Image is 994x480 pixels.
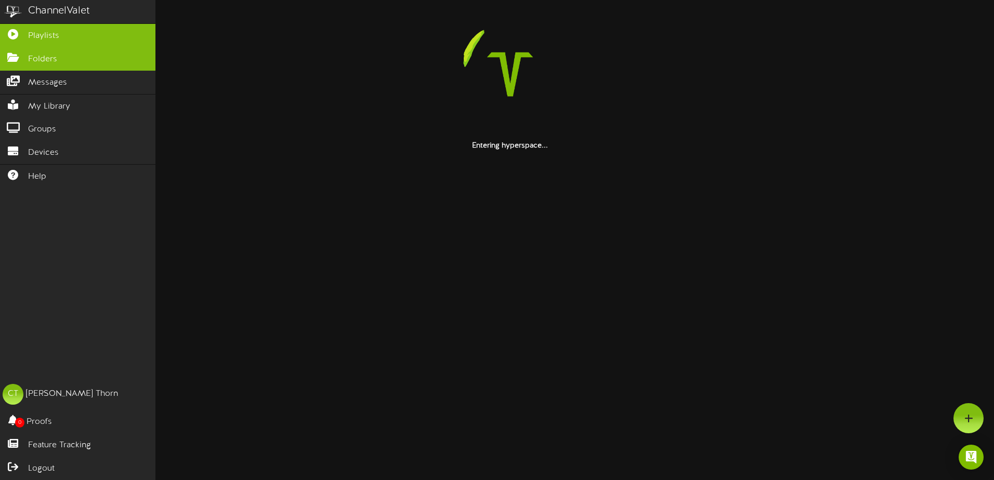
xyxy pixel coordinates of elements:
[959,445,984,470] div: Open Intercom Messenger
[3,384,23,405] div: CT
[28,77,67,89] span: Messages
[443,8,577,141] img: loading-spinner-3.png
[28,101,70,113] span: My Library
[28,463,55,475] span: Logout
[27,416,52,428] span: Proofs
[28,147,59,159] span: Devices
[472,142,548,150] strong: Entering hyperspace...
[28,4,90,19] div: ChannelValet
[26,388,118,400] div: [PERSON_NAME] Thorn
[28,439,91,451] span: Feature Tracking
[28,30,59,42] span: Playlists
[28,54,57,65] span: Folders
[15,418,24,428] span: 0
[28,124,56,136] span: Groups
[28,171,46,183] span: Help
